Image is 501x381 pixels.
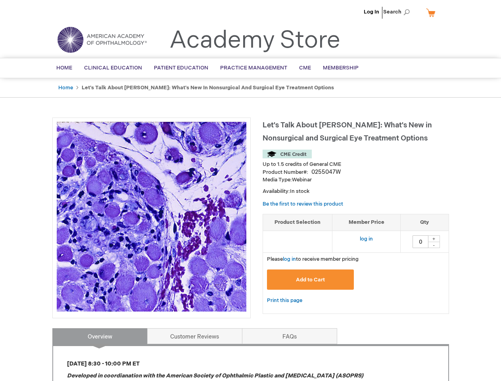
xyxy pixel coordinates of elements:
span: Home [56,65,72,71]
p: Webinar [263,176,449,184]
span: Clinical Education [84,65,142,71]
span: CME [299,65,311,71]
a: Print this page [267,296,302,306]
th: Member Price [332,214,401,231]
span: Please to receive member pricing [267,256,359,262]
span: Membership [323,65,359,71]
a: log in [360,236,373,242]
input: Qty [413,235,428,248]
a: FAQs [242,328,337,344]
div: 0255047W [311,168,341,176]
a: Overview [52,328,148,344]
span: Practice Management [220,65,287,71]
a: log in [283,256,296,262]
li: Up to 1.5 credits of General CME [263,161,449,168]
div: + [428,235,440,242]
span: Patient Education [154,65,208,71]
div: - [428,242,440,248]
span: Add to Cart [296,277,325,283]
a: Academy Store [169,26,340,55]
strong: Media Type: [263,177,292,183]
img: CME Credit [263,150,312,158]
a: Home [58,85,73,91]
strong: Let's Talk About [PERSON_NAME]: What's New in Nonsurgical and Surgical Eye Treatment Options [82,85,334,91]
th: Product Selection [263,214,332,231]
img: Let's Talk About TED: What's New in Nonsurgical and Surgical Eye Treatment Options [57,122,246,312]
a: Customer Reviews [147,328,242,344]
button: Add to Cart [267,269,354,290]
span: Search [383,4,413,20]
a: Be the first to review this product [263,201,343,207]
a: Log In [364,9,379,15]
span: Let's Talk About [PERSON_NAME]: What's New in Nonsurgical and Surgical Eye Treatment Options [263,121,432,142]
strong: [DATE] 8:30 - 10:00 PM ET [67,360,140,367]
span: In stock [290,188,309,194]
strong: Product Number [263,169,308,175]
p: Availability: [263,188,449,195]
em: Developed in coordianation with the American Society of Ophthalmic Plastic and [MEDICAL_DATA] (AS... [67,372,363,379]
th: Qty [401,214,449,231]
